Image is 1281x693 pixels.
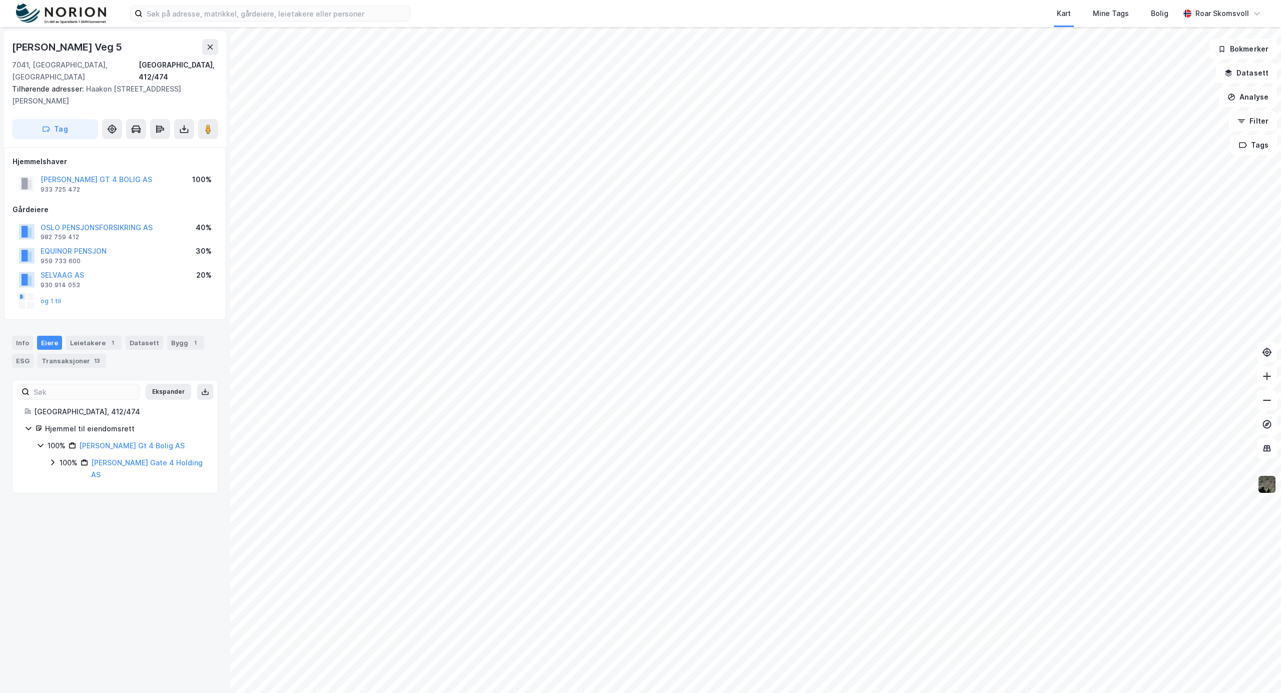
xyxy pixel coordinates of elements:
div: 930 914 053 [41,281,80,289]
div: 20% [196,269,212,281]
div: 30% [196,245,212,257]
button: Filter [1229,111,1277,131]
a: [PERSON_NAME] Gt 4 Bolig AS [79,441,185,450]
div: [PERSON_NAME] Veg 5 [12,39,124,55]
div: 40% [196,222,212,234]
div: Eiere [37,336,62,350]
div: 1 [190,338,200,348]
a: [PERSON_NAME] Gate 4 Holding AS [91,458,203,479]
button: Ekspander [146,384,191,400]
div: Datasett [126,336,163,350]
div: Leietakere [66,336,122,350]
input: Søk på adresse, matrikkel, gårdeiere, leietakere eller personer [143,6,410,21]
div: Bygg [167,336,204,350]
span: Tilhørende adresser: [12,85,86,93]
button: Analyse [1219,87,1277,107]
div: Hjemmelshaver [13,156,218,168]
div: 13 [92,356,102,366]
div: ESG [12,354,34,368]
div: Haakon [STREET_ADDRESS][PERSON_NAME] [12,83,210,107]
div: 100% [192,174,212,186]
div: 100% [48,440,66,452]
input: Søk [30,384,139,399]
div: Roar Skomsvoll [1195,8,1249,20]
iframe: Chat Widget [1231,645,1281,693]
div: Gårdeiere [13,204,218,216]
div: 100% [60,457,78,469]
img: 9k= [1257,475,1276,494]
button: Tags [1230,135,1277,155]
div: Bolig [1151,8,1168,20]
div: 959 733 600 [41,257,81,265]
img: norion-logo.80e7a08dc31c2e691866.png [16,4,106,24]
div: 982 759 412 [41,233,79,241]
div: Transaksjoner [38,354,106,368]
div: Mine Tags [1093,8,1129,20]
div: 7041, [GEOGRAPHIC_DATA], [GEOGRAPHIC_DATA] [12,59,139,83]
button: Datasett [1216,63,1277,83]
div: [GEOGRAPHIC_DATA], 412/474 [139,59,218,83]
div: Kart [1057,8,1071,20]
div: Info [12,336,33,350]
button: Bokmerker [1209,39,1277,59]
button: Tag [12,119,98,139]
div: [GEOGRAPHIC_DATA], 412/474 [34,406,206,418]
div: 1 [108,338,118,348]
div: Hjemmel til eiendomsrett [45,423,206,435]
div: 933 725 472 [41,186,80,194]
